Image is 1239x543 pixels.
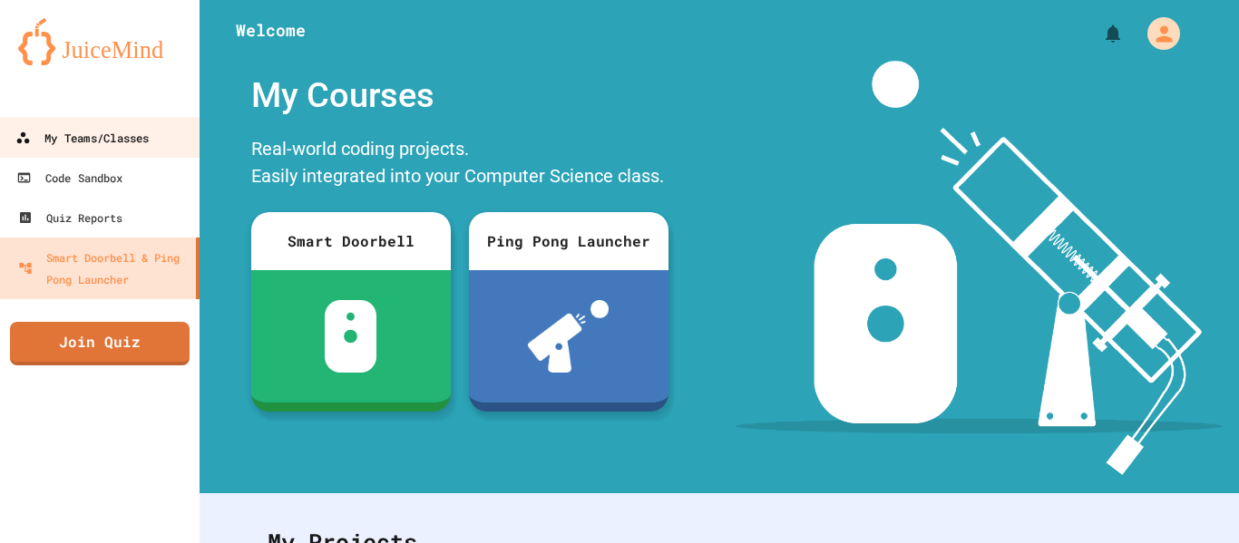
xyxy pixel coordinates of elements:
[528,300,609,373] img: ppl-with-ball.png
[18,247,189,290] div: Smart Doorbell & Ping Pong Launcher
[15,127,149,150] div: My Teams/Classes
[242,131,678,199] div: Real-world coding projects. Easily integrated into your Computer Science class.
[736,61,1222,475] img: banner-image-my-projects.png
[325,300,376,373] img: sdb-white.svg
[1068,18,1128,49] div: My Notifications
[16,167,122,189] div: Code Sandbox
[469,212,668,270] div: Ping Pong Launcher
[242,61,678,131] div: My Courses
[18,207,122,228] div: Quiz Reports
[1128,13,1185,54] div: My Account
[18,18,181,65] img: logo-orange.svg
[251,212,451,270] div: Smart Doorbell
[10,322,190,365] a: Join Quiz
